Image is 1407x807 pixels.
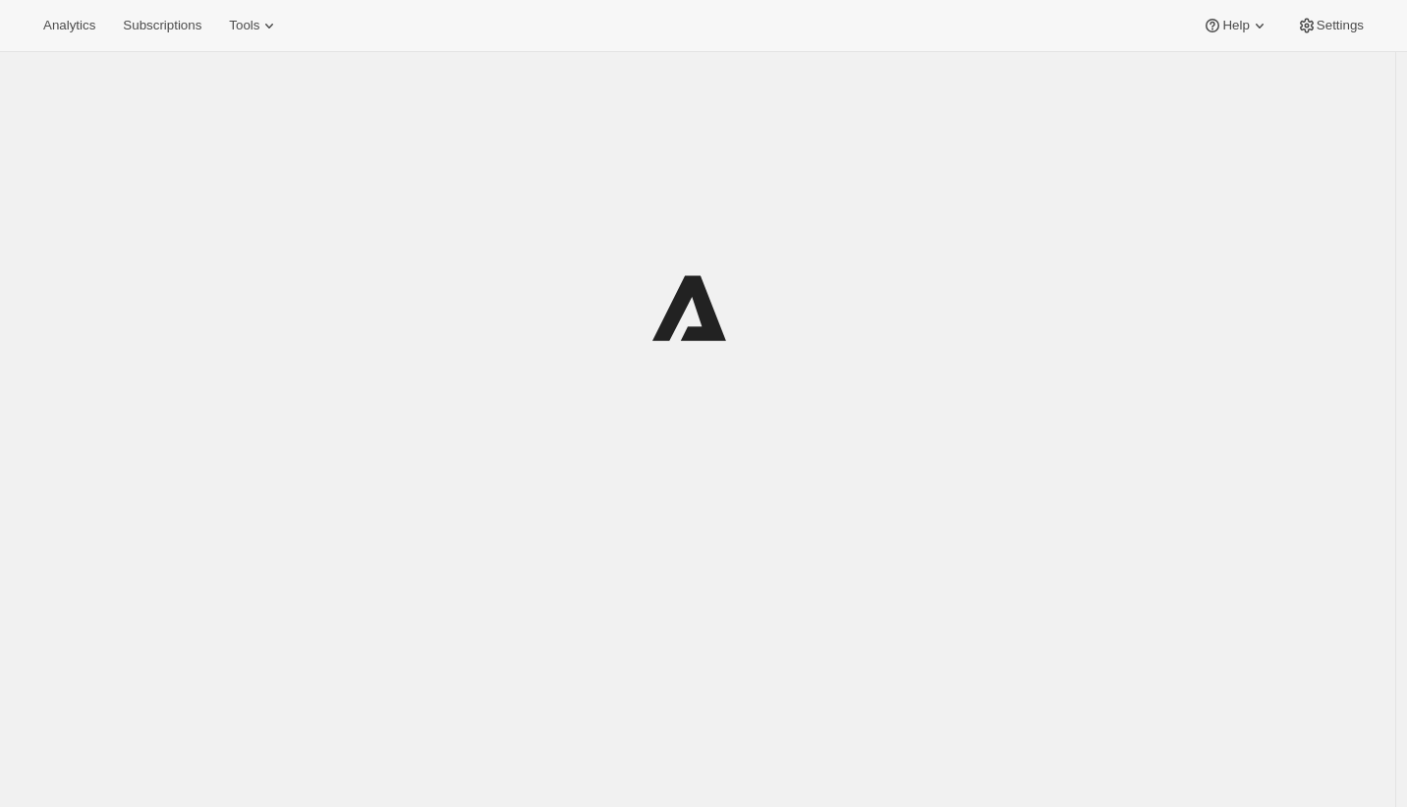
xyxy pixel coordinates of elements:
button: Analytics [31,12,107,39]
span: Subscriptions [123,18,201,33]
button: Help [1191,12,1280,39]
span: Settings [1317,18,1364,33]
button: Subscriptions [111,12,213,39]
span: Help [1222,18,1249,33]
span: Tools [229,18,259,33]
button: Tools [217,12,291,39]
button: Settings [1285,12,1376,39]
span: Analytics [43,18,95,33]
